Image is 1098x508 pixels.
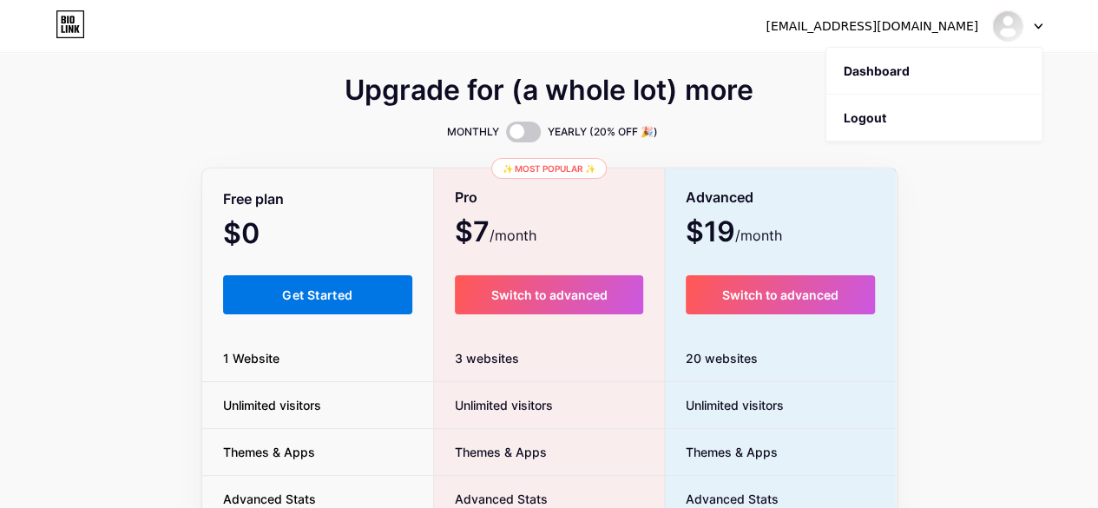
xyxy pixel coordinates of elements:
div: ✨ Most popular ✨ [491,158,607,179]
span: /month [735,225,782,246]
span: Switch to advanced [722,287,838,302]
span: $19 [686,221,782,246]
span: 1 Website [202,349,300,367]
span: Get Started [282,287,352,302]
span: YEARLY (20% OFF 🎉) [548,123,658,141]
span: MONTHLY [447,123,499,141]
span: Unlimited visitors [202,396,342,414]
span: $7 [455,221,536,246]
button: Get Started [223,275,413,314]
div: [EMAIL_ADDRESS][DOMAIN_NAME] [766,17,978,36]
button: Switch to advanced [455,275,643,314]
span: /month [490,225,536,246]
span: Free plan [223,184,284,214]
span: Pro [455,182,477,213]
div: 20 websites [665,335,897,382]
span: Switch to advanced [490,287,607,302]
span: Themes & Apps [202,443,336,461]
button: Switch to advanced [686,275,876,314]
li: Logout [826,95,1042,142]
span: Advanced Stats [434,490,548,508]
span: Upgrade for (a whole lot) more [345,80,753,101]
span: Unlimited visitors [665,396,784,414]
span: Themes & Apps [665,443,778,461]
a: Dashboard [826,48,1042,95]
span: Advanced Stats [202,490,337,508]
span: Unlimited visitors [434,396,553,414]
img: precisetreeservices [991,10,1024,43]
span: $0 [223,223,306,247]
div: 3 websites [434,335,664,382]
span: Themes & Apps [434,443,547,461]
span: Advanced Stats [665,490,779,508]
span: Advanced [686,182,753,213]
